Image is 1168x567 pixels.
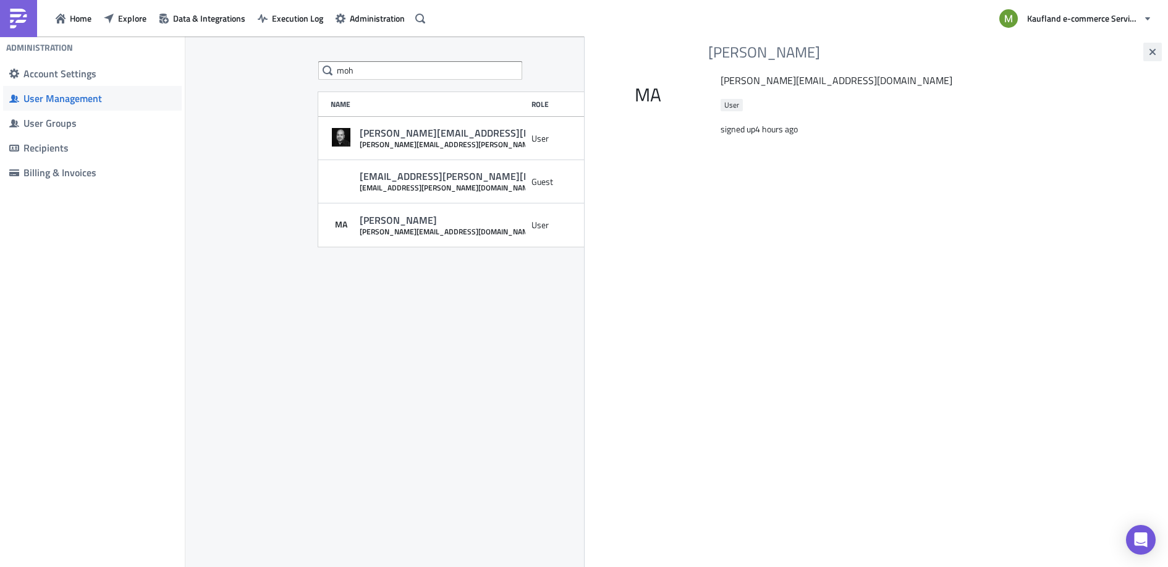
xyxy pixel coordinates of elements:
[599,46,698,145] div: MA
[755,122,798,135] time: 2025-10-09T10:00:59.495454
[708,43,820,62] div: [PERSON_NAME]
[724,100,739,110] span: User
[721,122,798,135] span: signed up
[721,74,952,87] div: [PERSON_NAME][EMAIL_ADDRESS][DOMAIN_NAME]
[1126,525,1156,555] div: Open Intercom Messenger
